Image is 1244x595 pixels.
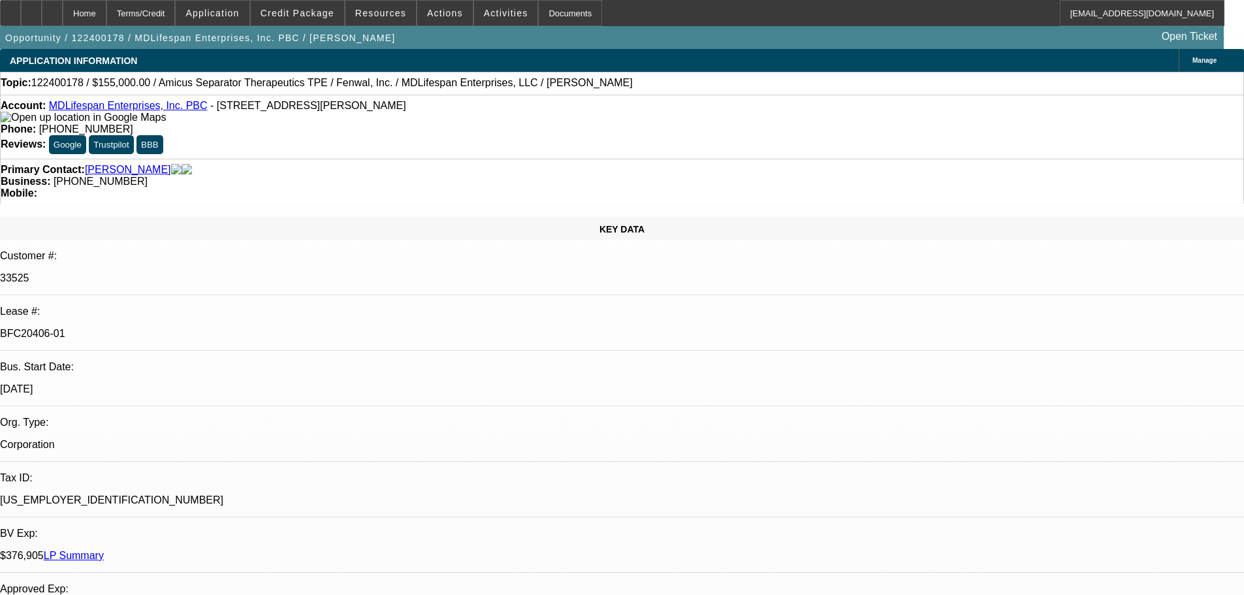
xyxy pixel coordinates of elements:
[176,1,249,25] button: Application
[5,33,396,43] span: Opportunity / 122400178 / MDLifespan Enterprises, Inc. PBC / [PERSON_NAME]
[39,123,133,135] span: [PHONE_NUMBER]
[1156,25,1222,48] a: Open Ticket
[417,1,473,25] button: Actions
[427,8,463,18] span: Actions
[251,1,344,25] button: Credit Package
[1,112,166,123] a: View Google Maps
[484,8,528,18] span: Activities
[1,187,37,199] strong: Mobile:
[1,77,31,89] strong: Topic:
[44,550,104,561] a: LP Summary
[1,138,46,150] strong: Reviews:
[10,56,137,66] span: APPLICATION INFORMATION
[49,135,86,154] button: Google
[1192,57,1217,64] span: Manage
[599,224,645,234] span: KEY DATA
[31,77,633,89] span: 122400178 / $155,000.00 / Amicus Separator Therapeutics TPE / Fenwal, Inc. / MDLifespan Enterpris...
[355,8,406,18] span: Resources
[85,164,171,176] a: [PERSON_NAME]
[1,112,166,123] img: Open up location in Google Maps
[1,100,46,111] strong: Account:
[474,1,538,25] button: Activities
[345,1,416,25] button: Resources
[171,164,182,176] img: facebook-icon.png
[54,176,148,187] span: [PHONE_NUMBER]
[261,8,334,18] span: Credit Package
[1,123,36,135] strong: Phone:
[182,164,192,176] img: linkedin-icon.png
[89,135,133,154] button: Trustpilot
[210,100,406,111] span: - [STREET_ADDRESS][PERSON_NAME]
[1,164,85,176] strong: Primary Contact:
[185,8,239,18] span: Application
[136,135,163,154] button: BBB
[1,176,50,187] strong: Business:
[49,100,208,111] a: MDLifespan Enterprises, Inc. PBC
